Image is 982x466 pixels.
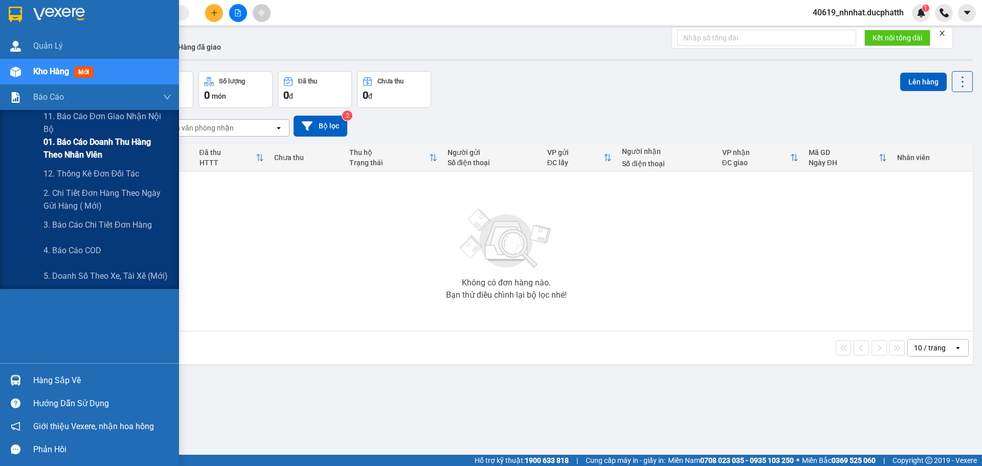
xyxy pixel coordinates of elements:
[229,4,247,22] button: file-add
[883,455,885,466] span: |
[939,30,946,37] span: close
[10,92,21,103] img: solution-icon
[917,8,926,17] img: icon-new-feature
[199,159,256,167] div: HTTT
[363,89,368,101] span: 0
[809,148,879,157] div: Mã GD
[11,445,20,454] span: message
[864,30,930,46] button: Kết nối tổng đài
[525,456,569,464] strong: 1900 633 818
[33,420,154,433] span: Giới thiệu Vexere, nhận hoa hồng
[677,30,856,46] input: Nhập số tổng đài
[796,458,799,462] span: ⚪️
[900,73,947,91] button: Lên hàng
[832,456,876,464] strong: 0369 525 060
[10,41,21,52] img: warehouse-icon
[11,398,20,408] span: question-circle
[873,32,922,43] span: Kết nối tổng đài
[357,71,431,108] button: Chưa thu0đ
[475,455,569,466] span: Hỗ trợ kỹ thuật:
[722,159,790,167] div: ĐC giao
[344,144,442,171] th: Toggle SortBy
[925,457,932,464] span: copyright
[954,344,962,352] svg: open
[278,71,352,108] button: Đã thu0đ
[368,92,372,100] span: đ
[446,291,567,299] div: Bạn thử điều chỉnh lại bộ lọc nhé!
[170,35,229,59] button: Hàng đã giao
[717,144,804,171] th: Toggle SortBy
[940,8,949,17] img: phone-icon
[43,244,101,257] span: 4. Báo cáo COD
[377,78,404,85] div: Chưa thu
[576,455,578,466] span: |
[700,456,794,464] strong: 0708 023 035 - 0935 103 250
[43,187,171,212] span: 2. Chi tiết đơn hàng theo ngày gửi hàng ( mới)
[43,218,152,231] span: 3. Báo cáo chi tiết đơn hàng
[33,39,63,52] span: Quản Lý
[958,4,976,22] button: caret-down
[622,160,711,168] div: Số điện thoại
[802,455,876,466] span: Miền Bắc
[298,78,317,85] div: Đã thu
[10,375,21,386] img: warehouse-icon
[33,442,171,457] div: Phản hồi
[804,144,892,171] th: Toggle SortBy
[349,159,429,167] div: Trạng thái
[10,66,21,77] img: warehouse-icon
[462,279,551,287] div: Không có đơn hàng nào.
[163,123,234,133] div: Chọn văn phòng nhận
[448,159,537,167] div: Số điện thoại
[33,396,171,411] div: Hướng dẫn sử dụng
[722,148,790,157] div: VP nhận
[74,66,93,78] span: mới
[9,7,22,22] img: logo-vxr
[586,455,665,466] span: Cung cấp máy in - giấy in:
[43,110,171,136] span: 11. Báo cáo đơn giao nhận nội bộ
[547,148,604,157] div: VP gửi
[289,92,293,100] span: đ
[274,153,339,162] div: Chưa thu
[275,124,283,132] svg: open
[211,9,218,16] span: plus
[342,110,352,121] sup: 2
[622,147,711,156] div: Người nhận
[33,91,64,103] span: Báo cáo
[219,78,245,85] div: Số lượng
[253,4,271,22] button: aim
[234,9,241,16] span: file-add
[349,148,429,157] div: Thu hộ
[805,6,912,19] span: 40619_nhnhat.ducphatth
[455,203,557,275] img: svg+xml;base64,PHN2ZyBjbGFzcz0ibGlzdC1wbHVnX19zdmciIHhtbG5zPSJodHRwOi8vd3d3LnczLm9yZy8yMDAwL3N2Zy...
[914,343,946,353] div: 10 / trang
[43,167,139,180] span: 12. Thống kê đơn đối tác
[294,116,347,137] button: Bộ lọc
[33,66,69,76] span: Kho hàng
[199,148,256,157] div: Đã thu
[194,144,270,171] th: Toggle SortBy
[547,159,604,167] div: ĐC lấy
[922,5,929,12] sup: 1
[204,89,210,101] span: 0
[809,159,879,167] div: Ngày ĐH
[205,4,223,22] button: plus
[542,144,617,171] th: Toggle SortBy
[212,92,226,100] span: món
[668,455,794,466] span: Miền Nam
[258,9,265,16] span: aim
[33,373,171,388] div: Hàng sắp về
[448,148,537,157] div: Người gửi
[11,421,20,431] span: notification
[163,93,171,101] span: down
[924,5,927,12] span: 1
[897,153,968,162] div: Nhân viên
[198,71,273,108] button: Số lượng0món
[43,136,171,161] span: 01. Báo cáo doanh thu hàng theo nhân viên
[43,270,168,282] span: 5. Doanh số theo xe, tài xế (mới)
[283,89,289,101] span: 0
[963,8,972,17] span: caret-down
